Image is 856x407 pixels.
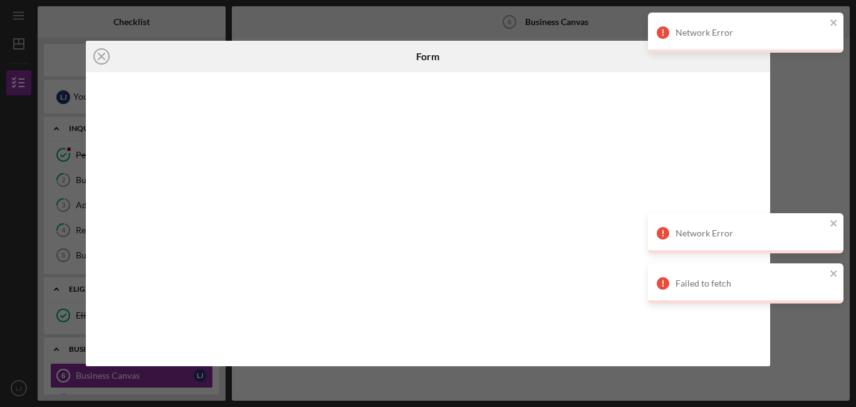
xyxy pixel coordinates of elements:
iframe: Lenderfit form [98,85,759,354]
button: close [830,218,838,230]
div: Network Error [676,228,826,238]
div: Network Error [676,28,826,38]
button: close [830,268,838,280]
div: Failed to fetch [676,278,826,288]
h6: Form [416,51,439,62]
button: close [830,18,838,29]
